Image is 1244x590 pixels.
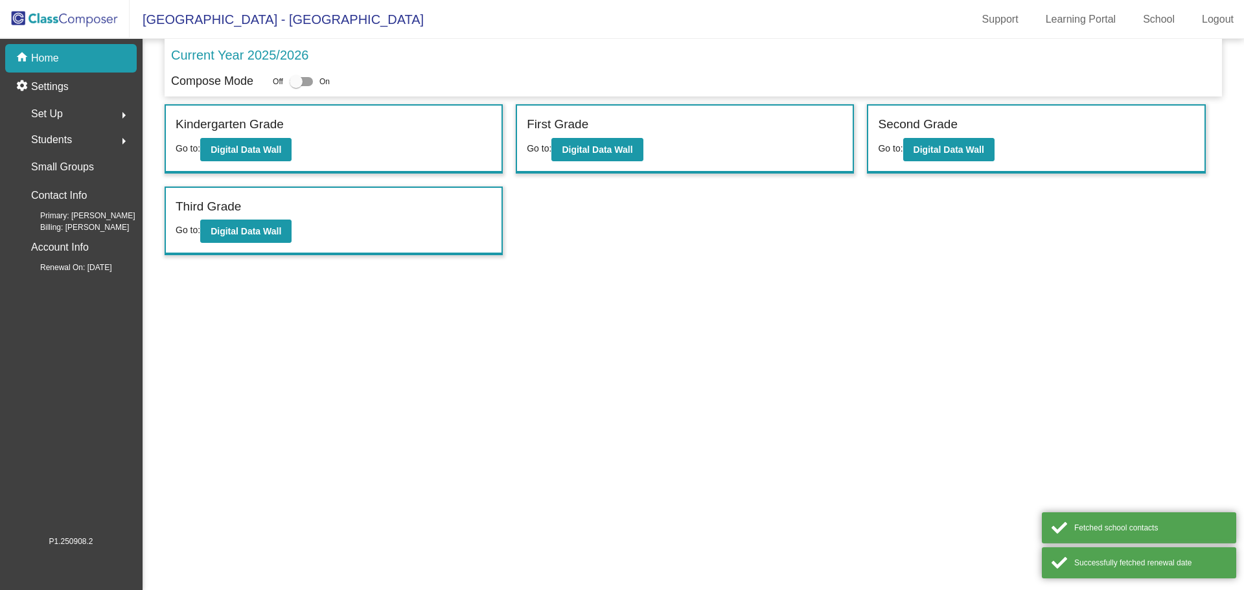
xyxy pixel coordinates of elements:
[211,226,281,236] b: Digital Data Wall
[31,158,94,176] p: Small Groups
[116,108,132,123] mat-icon: arrow_right
[31,131,72,149] span: Students
[211,144,281,155] b: Digital Data Wall
[171,45,308,65] p: Current Year 2025/2026
[878,115,958,134] label: Second Grade
[562,144,632,155] b: Digital Data Wall
[31,238,89,256] p: Account Info
[200,138,292,161] button: Digital Data Wall
[31,187,87,205] p: Contact Info
[31,79,69,95] p: Settings
[19,262,111,273] span: Renewal On: [DATE]
[176,115,284,134] label: Kindergarten Grade
[914,144,984,155] b: Digital Data Wall
[176,143,200,153] span: Go to:
[1192,9,1244,30] a: Logout
[319,76,330,87] span: On
[273,76,283,87] span: Off
[903,138,995,161] button: Digital Data Wall
[551,138,643,161] button: Digital Data Wall
[176,225,200,235] span: Go to:
[200,220,292,243] button: Digital Data Wall
[527,143,551,153] span: Go to:
[16,79,31,95] mat-icon: settings
[972,9,1029,30] a: Support
[19,210,135,221] span: Primary: [PERSON_NAME]
[878,143,903,153] span: Go to:
[19,221,129,233] span: Billing: [PERSON_NAME]
[31,105,63,123] span: Set Up
[176,198,241,216] label: Third Grade
[116,133,132,149] mat-icon: arrow_right
[1035,9,1127,30] a: Learning Portal
[527,115,588,134] label: First Grade
[130,9,424,30] span: [GEOGRAPHIC_DATA] - [GEOGRAPHIC_DATA]
[31,51,59,66] p: Home
[1074,522,1227,534] div: Fetched school contacts
[16,51,31,66] mat-icon: home
[1133,9,1185,30] a: School
[171,73,253,90] p: Compose Mode
[1074,557,1227,569] div: Successfully fetched renewal date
